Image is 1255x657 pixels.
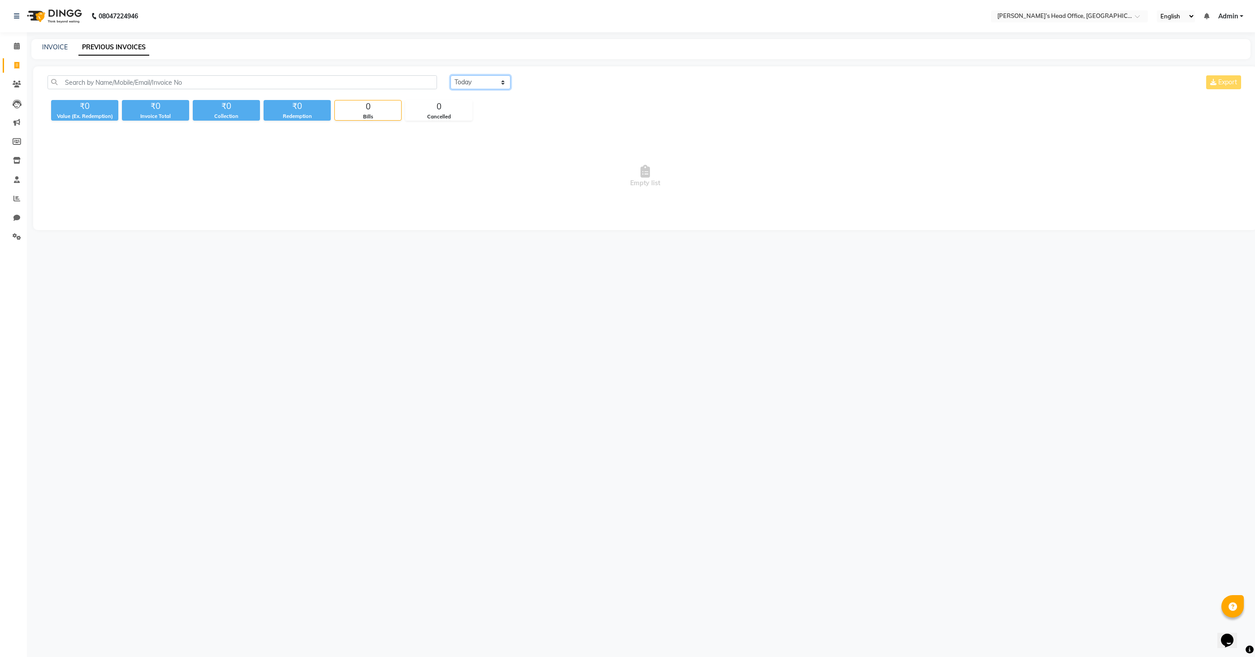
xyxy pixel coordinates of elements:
[193,113,260,120] div: Collection
[42,43,68,51] a: INVOICE
[264,113,331,120] div: Redemption
[1218,12,1238,21] span: Admin
[99,4,138,29] b: 08047224946
[48,75,437,89] input: Search by Name/Mobile/Email/Invoice No
[78,39,149,56] a: PREVIOUS INVOICES
[1217,621,1246,648] iframe: chat widget
[406,100,472,113] div: 0
[122,100,189,113] div: ₹0
[193,100,260,113] div: ₹0
[51,100,118,113] div: ₹0
[23,4,84,29] img: logo
[335,100,401,113] div: 0
[48,131,1243,221] span: Empty list
[406,113,472,121] div: Cancelled
[51,113,118,120] div: Value (Ex. Redemption)
[122,113,189,120] div: Invoice Total
[335,113,401,121] div: Bills
[264,100,331,113] div: ₹0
